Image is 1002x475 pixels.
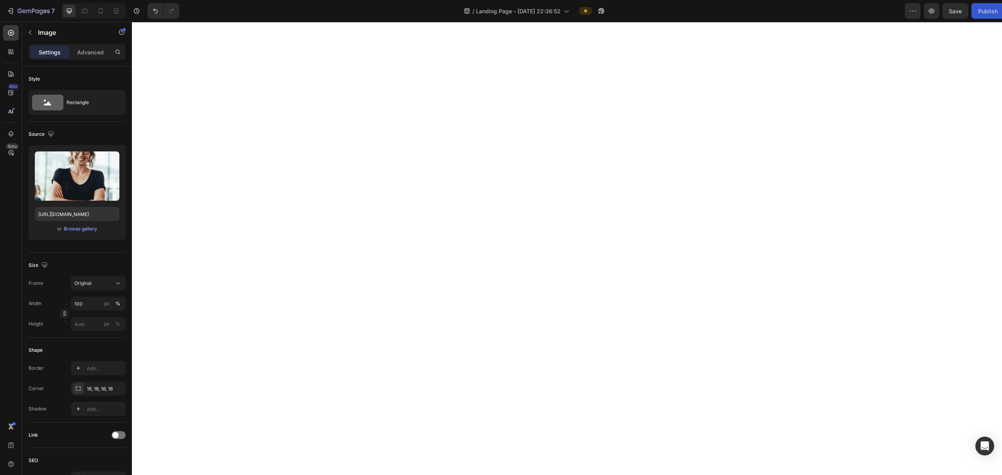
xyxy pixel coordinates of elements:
div: Browse gallery [64,225,97,232]
div: Add... [87,365,124,372]
label: Frame [29,280,43,287]
div: % [115,300,120,307]
label: Width [29,300,41,307]
button: % [102,319,112,329]
button: Save [921,3,947,19]
button: px [113,299,123,308]
span: Save [928,8,941,14]
iframe: Design area [132,22,1002,475]
button: Original [71,276,126,290]
span: Original [74,280,92,287]
div: Open Intercom Messenger [975,437,994,455]
div: Corner [29,385,44,392]
div: px [104,300,110,307]
img: preview-image [35,151,119,201]
div: Source [29,129,56,140]
button: Publish [950,3,983,19]
div: Border [29,365,44,372]
button: % [102,299,112,308]
button: px [113,319,123,329]
div: SEO [29,457,38,464]
div: % [115,320,120,327]
label: Height [29,320,43,327]
div: 16, 16, 16, 16 [87,385,124,392]
div: Beta [6,143,19,149]
div: Add... [87,406,124,413]
p: 7 [51,6,55,16]
div: Undo/Redo [148,3,179,19]
div: Shape [29,347,43,354]
div: Link [29,432,38,439]
span: or [57,224,62,234]
button: 7 [3,3,58,19]
input: https://example.com/image.jpg [35,207,119,221]
div: 450 [7,83,19,90]
div: px [104,320,110,327]
input: px% [71,297,126,311]
span: Landing Page - [DATE] 22:36:52 [476,7,560,15]
div: Style [29,76,40,83]
div: Rectangle [67,94,114,112]
div: Shadow [29,405,47,412]
input: px% [71,317,126,331]
div: Publish [957,7,976,15]
span: / [472,7,474,15]
p: Advanced [77,48,104,56]
button: Browse gallery [63,225,97,233]
div: Size [29,260,49,271]
p: Image [38,28,105,37]
p: Settings [39,48,61,56]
